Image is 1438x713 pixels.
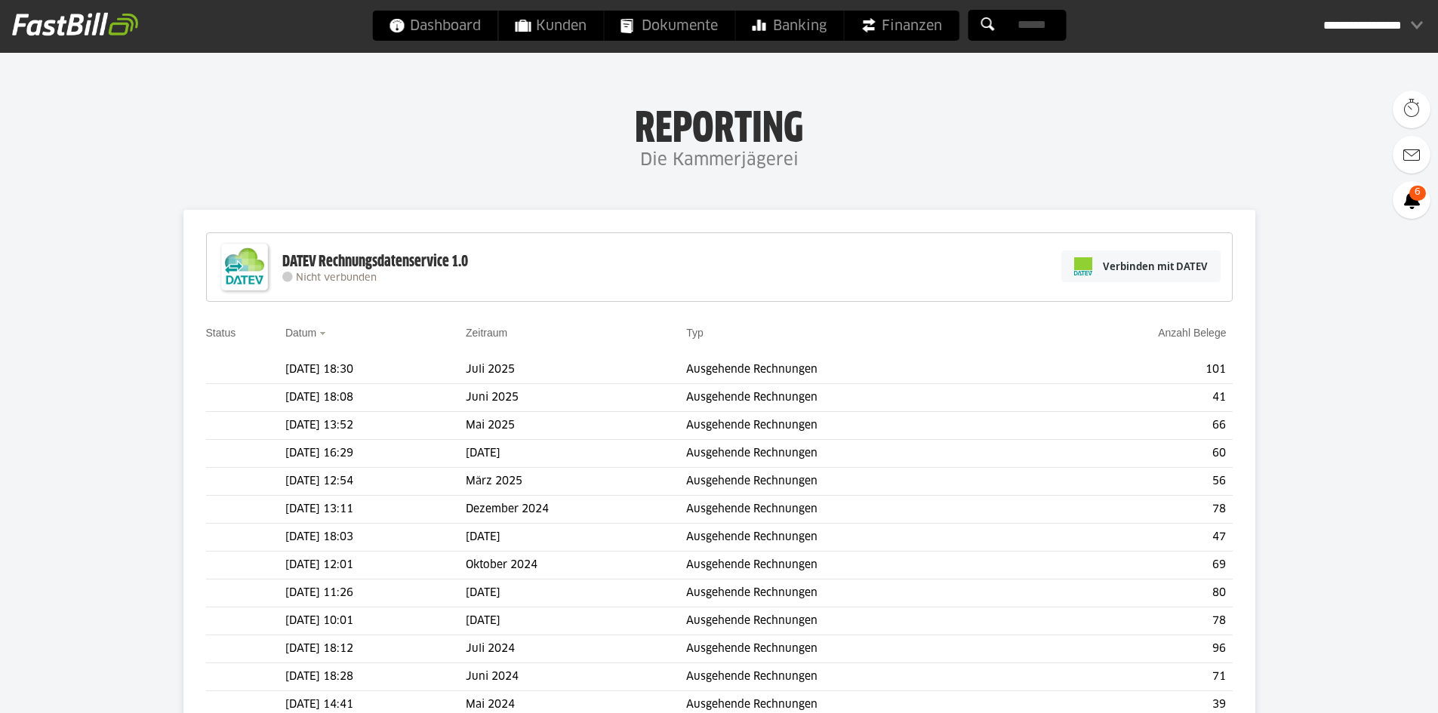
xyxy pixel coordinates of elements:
span: 6 [1409,186,1426,201]
td: 78 [1035,607,1232,635]
div: Zeit erfassen [1393,91,1430,128]
a: Kunden [498,11,603,41]
td: Ausgehende Rechnungen [686,412,1035,440]
a: Zeitraum [466,327,507,339]
td: Ausgehende Rechnungen [686,635,1035,663]
a: Datum [285,327,316,339]
td: [DATE] [466,440,686,468]
td: Ausgehende Rechnungen [686,356,1035,384]
a: Dokumente [604,11,734,41]
td: 66 [1035,412,1232,440]
div: Meine Nachrichten [1393,136,1430,174]
td: 69 [1035,552,1232,579]
a: Banking [735,11,843,41]
td: Juli 2025 [466,356,686,384]
span: Kunden [515,11,587,41]
img: fastbill_logo_white.png [12,12,138,36]
td: 47 [1035,524,1232,552]
td: Ausgehende Rechnungen [686,496,1035,524]
td: 101 [1035,356,1232,384]
td: [DATE] [466,524,686,552]
td: Juni 2024 [466,663,686,691]
td: [DATE] 13:11 [285,496,466,524]
td: 78 [1035,496,1232,524]
td: [DATE] [466,607,686,635]
td: Oktober 2024 [466,552,686,579]
a: Status [206,327,236,339]
td: 60 [1035,440,1232,468]
td: März 2025 [466,468,686,496]
td: [DATE] 11:26 [285,579,466,607]
a: 6 [1393,181,1430,219]
td: 56 [1035,468,1232,496]
td: 71 [1035,663,1232,691]
img: sort_desc.gif [319,332,329,335]
td: 96 [1035,635,1232,663]
td: [DATE] 18:03 [285,524,466,552]
td: [DATE] 12:01 [285,552,466,579]
a: Typ [686,327,704,339]
span: Nicht verbunden [296,273,377,283]
td: [DATE] 18:28 [285,663,466,691]
span: Finanzen [861,11,942,41]
span: Verbinden mit DATEV [1103,259,1208,274]
td: 41 [1035,384,1232,412]
td: [DATE] 18:12 [285,635,466,663]
a: Anzahl Belege [1158,327,1226,339]
td: [DATE] 18:30 [285,356,466,384]
iframe: Öffnet ein Widget, in dem Sie weitere Informationen finden [1322,668,1423,705]
td: Ausgehende Rechnungen [686,440,1035,468]
td: [DATE] 13:52 [285,412,466,440]
img: pi-datev-logo-farbig-24.svg [1074,257,1092,275]
td: [DATE] 16:29 [285,440,466,468]
td: 80 [1035,579,1232,607]
td: Dezember 2024 [466,496,686,524]
td: Ausgehende Rechnungen [686,384,1035,412]
td: Ausgehende Rechnungen [686,607,1035,635]
td: [DATE] 10:01 [285,607,466,635]
td: Ausgehende Rechnungen [686,663,1035,691]
td: Ausgehende Rechnungen [686,552,1035,579]
span: Dashboard [389,11,481,41]
div: FastBill News [1393,181,1430,219]
img: DATEV-Datenservice Logo [214,237,275,297]
td: Juli 2024 [466,635,686,663]
div: DATEV Rechnungsdatenservice 1.0 [282,252,468,272]
span: Dokumente [620,11,718,41]
a: Verbinden mit DATEV [1061,250,1221,282]
span: Banking [752,11,827,41]
a: Dashboard [372,11,497,41]
td: [DATE] 18:08 [285,384,466,412]
td: Ausgehende Rechnungen [686,579,1035,607]
td: [DATE] 12:54 [285,468,466,496]
td: Juni 2025 [466,384,686,412]
td: Ausgehende Rechnungen [686,524,1035,552]
td: Mai 2025 [466,412,686,440]
td: Ausgehende Rechnungen [686,468,1035,496]
td: [DATE] [466,579,686,607]
a: Finanzen [844,11,959,41]
h1: Reporting [151,106,1287,146]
